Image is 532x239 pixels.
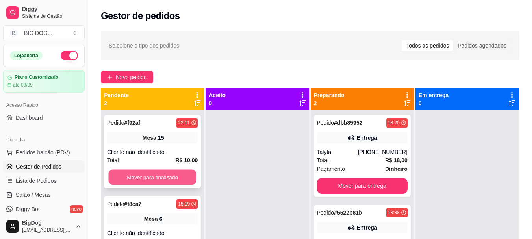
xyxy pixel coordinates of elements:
span: Pedido [107,120,124,126]
a: Dashboard [3,111,85,124]
div: 18:20 [388,120,400,126]
span: Mesa [143,134,156,142]
div: Pedidos agendados [453,40,511,51]
div: BIG DOG ... [24,29,52,37]
div: 15 [158,134,164,142]
span: Diggy Bot [16,205,40,213]
button: Alterar Status [61,51,78,60]
button: Mover para entrega [317,178,408,194]
a: Salão / Mesas [3,189,85,201]
span: Selecione o tipo dos pedidos [109,41,179,50]
span: Pagamento [317,165,345,173]
span: Lista de Pedidos [16,177,57,185]
div: Entrega [357,134,377,142]
a: DiggySistema de Gestão [3,3,85,22]
p: 0 [209,99,226,107]
article: Plano Customizado [15,74,58,80]
div: 18:19 [178,201,190,207]
span: Pedido [317,120,334,126]
p: 2 [104,99,129,107]
p: 0 [419,99,449,107]
div: 18:38 [388,209,400,216]
strong: # dbb85952 [334,120,362,126]
strong: # f8ca7 [124,201,142,207]
span: Diggy [22,6,82,13]
button: Pedidos balcão (PDV) [3,146,85,159]
strong: # 5522b81b [334,209,362,216]
button: Mover para finalizado [108,170,196,185]
div: Dia a dia [3,133,85,146]
button: BigDog[EMAIL_ADDRESS][DOMAIN_NAME] [3,217,85,236]
span: Pedido [317,209,334,216]
span: Pedidos balcão (PDV) [16,148,70,156]
span: plus [107,74,113,80]
strong: Dinheiro [385,166,408,172]
a: Lista de Pedidos [3,174,85,187]
p: Pendente [104,91,129,99]
a: Plano Customizadoaté 03/09 [3,70,85,93]
p: Preparando [314,91,345,99]
div: Cliente não identificado [107,229,198,237]
span: Sistema de Gestão [22,13,82,19]
strong: # f92af [124,120,140,126]
div: Todos os pedidos [402,40,453,51]
p: 2 [314,99,345,107]
span: BigDog [22,220,72,227]
span: Dashboard [16,114,43,122]
strong: R$ 18,00 [385,157,408,163]
div: Acesso Rápido [3,99,85,111]
a: Gestor de Pedidos [3,160,85,173]
div: Loja aberta [10,51,43,60]
span: Salão / Mesas [16,191,51,199]
div: Entrega [357,224,377,232]
div: Cliente não identificado [107,148,198,156]
strong: R$ 10,00 [175,157,198,163]
div: Talyta [317,148,358,156]
span: Total [317,156,329,165]
span: [EMAIL_ADDRESS][DOMAIN_NAME] [22,227,72,233]
span: Novo pedido [116,73,147,82]
a: Diggy Botnovo [3,203,85,215]
span: Pedido [107,201,124,207]
button: Select a team [3,25,85,41]
div: [PHONE_NUMBER] [358,148,408,156]
div: 6 [159,215,163,223]
button: Novo pedido [101,71,153,83]
article: até 03/09 [13,82,33,88]
div: 22:11 [178,120,190,126]
span: Gestor de Pedidos [16,163,61,170]
span: Mesa [144,215,158,223]
span: B [10,29,18,37]
p: Em entrega [419,91,449,99]
h2: Gestor de pedidos [101,9,180,22]
p: Aceito [209,91,226,99]
span: Total [107,156,119,165]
